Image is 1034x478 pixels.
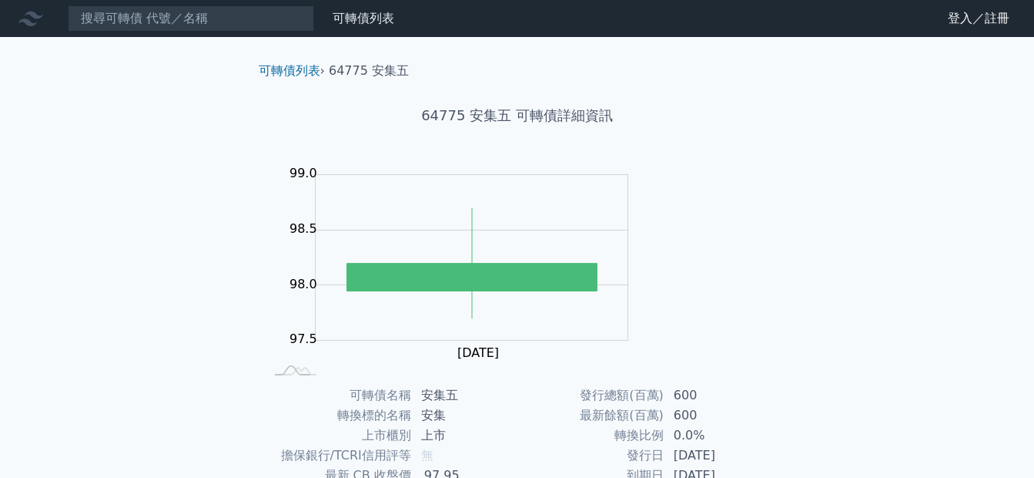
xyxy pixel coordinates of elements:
[517,426,664,446] td: 轉換比例
[412,385,517,406] td: 安集五
[259,63,320,78] a: 可轉債列表
[265,446,412,466] td: 擔保銀行/TCRI信用評等
[412,426,517,446] td: 上市
[664,446,770,466] td: [DATE]
[265,426,412,446] td: 上市櫃別
[664,385,770,406] td: 600
[265,385,412,406] td: 可轉債名稱
[347,208,597,318] g: Series
[664,426,770,446] td: 0.0%
[329,62,409,80] li: 64775 安集五
[664,406,770,426] td: 600
[421,448,433,463] span: 無
[289,166,317,180] tspan: 99.0
[259,62,325,80] li: ›
[457,345,499,360] tspan: [DATE]
[517,406,664,426] td: 最新餘額(百萬)
[935,6,1022,31] a: 登入／註冊
[265,406,412,426] td: 轉換標的名稱
[517,446,664,466] td: 發行日
[68,5,314,32] input: 搜尋可轉債 代號／名稱
[282,166,651,360] g: Chart
[412,406,517,426] td: 安集
[246,105,788,126] h1: 64775 安集五 可轉債詳細資訊
[517,385,664,406] td: 發行總額(百萬)
[333,11,394,25] a: 可轉債列表
[289,221,317,236] tspan: 98.5
[289,332,317,346] tspan: 97.5
[289,277,317,291] tspan: 98.0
